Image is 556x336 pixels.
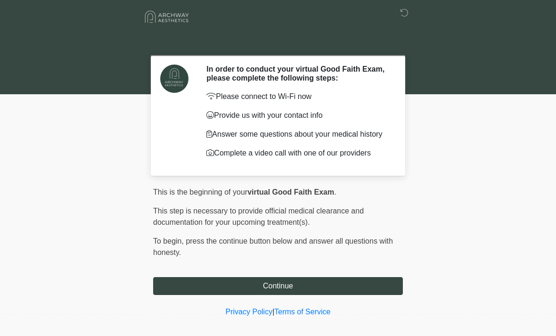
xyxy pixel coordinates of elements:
span: . [334,188,336,196]
p: Complete a video call with one of our providers [206,148,389,159]
span: press the continue button below and answer all questions with honesty. [153,237,393,256]
span: This is the beginning of your [153,188,247,196]
h2: In order to conduct your virtual Good Faith Exam, please complete the following steps: [206,65,389,82]
span: This step is necessary to provide official medical clearance and documentation for your upcoming ... [153,207,364,226]
p: Please connect to Wi-Fi now [206,91,389,102]
img: Archway Aesthetics Logo [144,7,191,26]
p: Provide us with your contact info [206,110,389,121]
img: Agent Avatar [160,65,188,93]
strong: virtual Good Faith Exam [247,188,334,196]
span: To begin, [153,237,186,245]
p: Answer some questions about your medical history [206,129,389,140]
button: Continue [153,277,403,295]
a: Privacy Policy [226,308,273,316]
h1: ‎ ‎ ‎ ‎ [146,34,410,51]
a: Terms of Service [274,308,330,316]
a: | [272,308,274,316]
